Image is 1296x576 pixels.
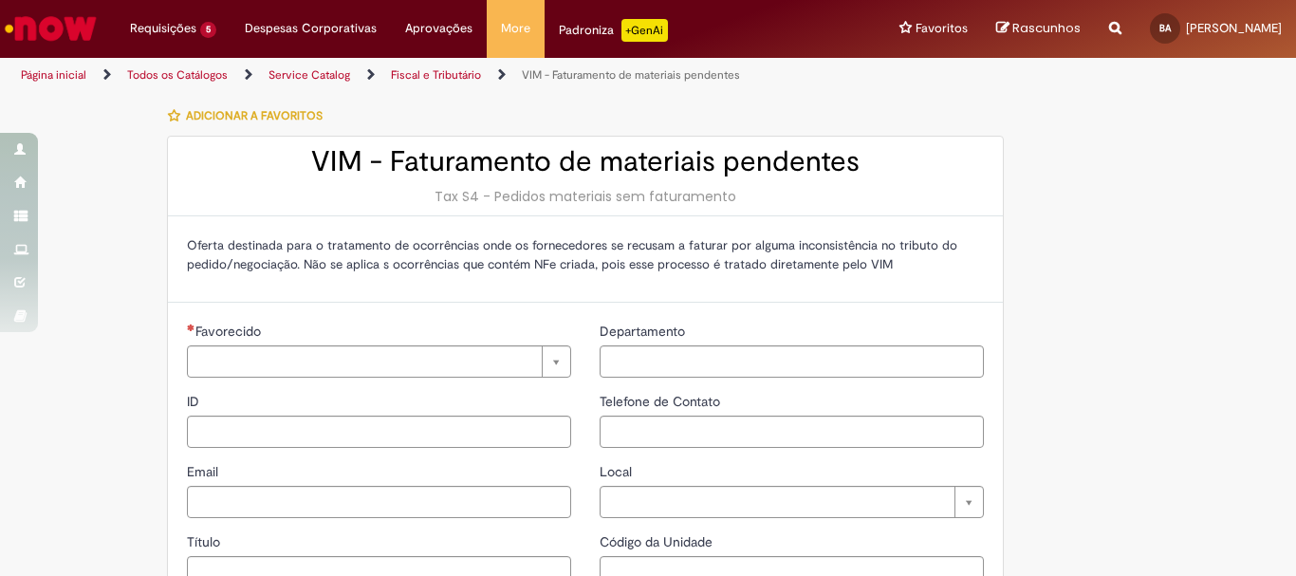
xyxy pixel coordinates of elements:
[127,67,228,83] a: Todos os Catálogos
[130,19,196,38] span: Requisições
[1159,22,1171,34] span: BA
[405,19,472,38] span: Aprovações
[187,393,203,410] span: ID
[187,324,195,331] span: Necessários
[187,486,571,518] input: Email
[600,416,984,448] input: Telefone de Contato
[600,393,724,410] span: Telefone de Contato
[501,19,530,38] span: More
[522,67,740,83] a: VIM - Faturamento de materiais pendentes
[600,486,984,518] a: Limpar campo Local
[187,345,571,378] a: Limpar campo Favorecido
[268,67,350,83] a: Service Catalog
[600,345,984,378] input: Departamento
[916,19,968,38] span: Favoritos
[21,67,86,83] a: Página inicial
[1186,20,1282,36] span: [PERSON_NAME]
[187,237,957,272] span: Oferta destinada para o tratamento de ocorrências onde os fornecedores se recusam a faturar por a...
[621,19,668,42] p: +GenAi
[187,463,222,480] span: Email
[391,67,481,83] a: Fiscal e Tributário
[245,19,377,38] span: Despesas Corporativas
[187,187,984,206] div: Tax S4 - Pedidos materiais sem faturamento
[167,96,333,136] button: Adicionar a Favoritos
[996,20,1081,38] a: Rascunhos
[2,9,100,47] img: ServiceNow
[187,416,571,448] input: ID
[14,58,850,93] ul: Trilhas de página
[600,463,636,480] span: Local
[186,108,323,123] span: Adicionar a Favoritos
[600,323,689,340] span: Departamento
[187,533,224,550] span: Título
[195,323,265,340] span: Necessários - Favorecido
[187,146,984,177] h2: VIM - Faturamento de materiais pendentes
[200,22,216,38] span: 5
[600,533,716,550] span: Código da Unidade
[559,19,668,42] div: Padroniza
[1012,19,1081,37] span: Rascunhos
